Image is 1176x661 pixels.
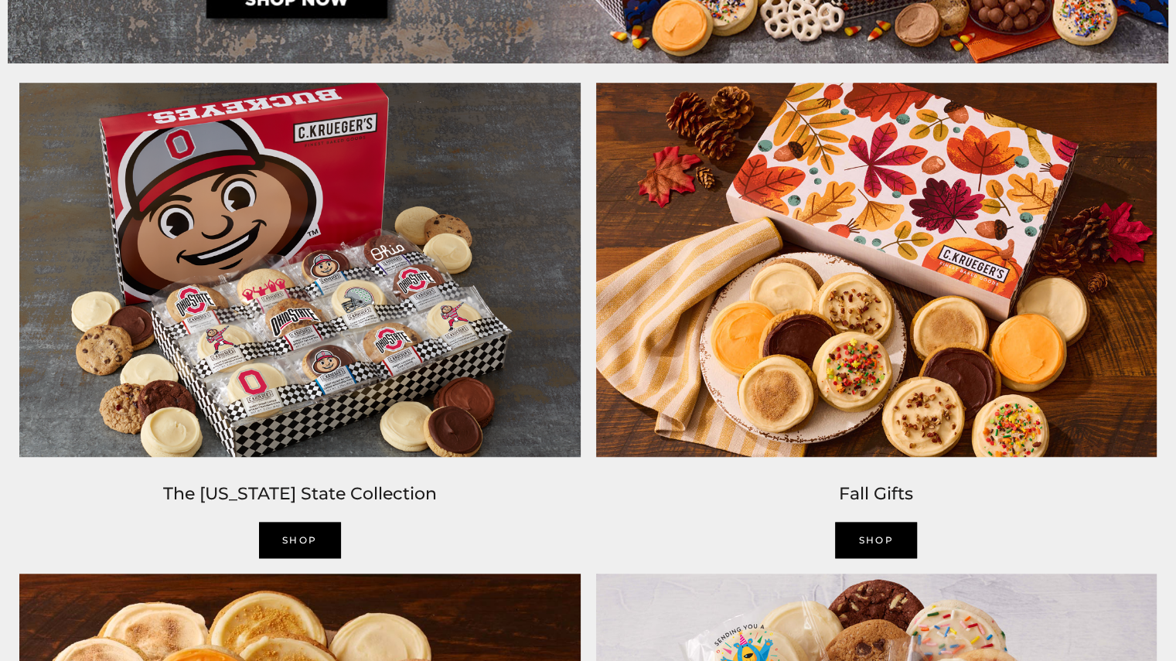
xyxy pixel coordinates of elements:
h2: The [US_STATE] State Collection [19,480,581,508]
img: C.Krueger’s image [12,75,588,465]
img: C.Krueger’s image [588,75,1165,465]
a: SHOP [259,522,341,558]
h2: Fall Gifts [596,480,1157,508]
a: SHOP [835,522,917,558]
